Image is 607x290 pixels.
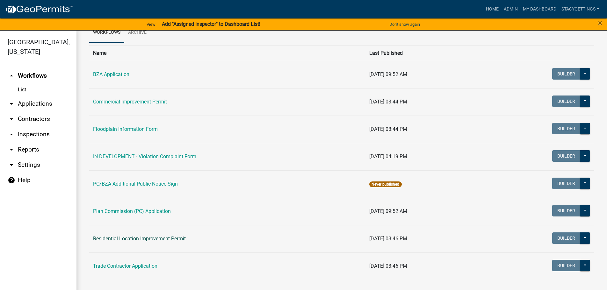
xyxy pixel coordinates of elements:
span: × [598,18,602,27]
a: PC/BZA Additional Public Notice Sign [93,181,178,187]
th: Name [89,45,365,61]
i: arrow_drop_down [8,100,15,108]
button: Builder [552,68,580,80]
strong: Add "Assigned Inspector" to Dashboard List! [162,21,260,27]
span: [DATE] 03:46 PM [369,236,407,242]
span: [DATE] 03:44 PM [369,99,407,105]
i: help [8,176,15,184]
a: Commercial Improvement Permit [93,99,167,105]
button: Builder [552,178,580,189]
button: Builder [552,232,580,244]
button: Don't show again [387,19,423,30]
i: arrow_drop_down [8,146,15,153]
a: IN DEVELOPMENT - Violation Complaint Form [93,153,196,159]
a: Admin [501,3,520,15]
button: Builder [552,123,580,134]
a: StacyGettings [559,3,602,15]
i: arrow_drop_up [8,72,15,80]
a: My Dashboard [520,3,559,15]
button: Builder [552,260,580,271]
span: [DATE] 04:19 PM [369,153,407,159]
a: Workflows [89,23,124,43]
span: [DATE] 03:46 PM [369,263,407,269]
a: Home [483,3,501,15]
span: [DATE] 09:52 AM [369,71,407,77]
th: Last Published [365,45,479,61]
button: Close [598,19,602,27]
a: Archive [124,23,150,43]
a: Floodplain Information Form [93,126,158,132]
i: arrow_drop_down [8,131,15,138]
span: Never published [369,181,401,187]
a: Residential Location Improvement Permit [93,236,186,242]
i: arrow_drop_down [8,115,15,123]
button: Builder [552,95,580,107]
span: [DATE] 03:44 PM [369,126,407,132]
button: Builder [552,205,580,216]
a: View [144,19,158,30]
span: [DATE] 09:52 AM [369,208,407,214]
a: Trade Contractor Application [93,263,157,269]
a: BZA Application [93,71,129,77]
i: arrow_drop_down [8,161,15,169]
button: Builder [552,150,580,162]
a: Plan Commission (PC) Application [93,208,171,214]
